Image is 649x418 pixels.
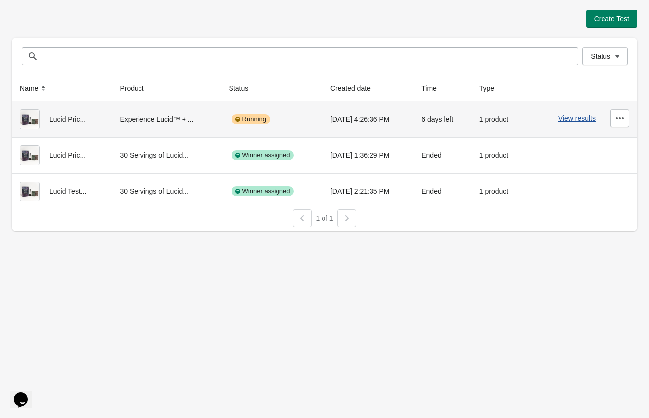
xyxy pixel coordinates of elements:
[326,79,384,97] button: Created date
[591,52,610,60] span: Status
[120,109,213,129] div: Experience Lucid™ + ...
[582,47,628,65] button: Status
[232,186,294,196] div: Winner assigned
[232,150,294,160] div: Winner assigned
[594,15,629,23] span: Create Test
[330,182,406,201] div: [DATE] 2:21:35 PM
[421,109,464,129] div: 6 days left
[316,214,333,222] span: 1 of 1
[417,79,451,97] button: Time
[330,109,406,129] div: [DATE] 4:26:36 PM
[475,79,508,97] button: Type
[232,114,270,124] div: Running
[20,145,104,165] div: Lucid Pric...
[120,182,213,201] div: 30 Servings of Lucid...
[10,378,42,408] iframe: chat widget
[20,182,104,201] div: Lucid Test...
[421,145,464,165] div: Ended
[586,10,637,28] button: Create Test
[479,109,518,129] div: 1 product
[479,182,518,201] div: 1 product
[16,79,52,97] button: Name
[421,182,464,201] div: Ended
[479,145,518,165] div: 1 product
[330,145,406,165] div: [DATE] 1:36:29 PM
[20,109,104,129] div: Lucid Pric...
[116,79,157,97] button: Product
[225,79,263,97] button: Status
[120,145,213,165] div: 30 Servings of Lucid...
[558,114,596,122] button: View results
